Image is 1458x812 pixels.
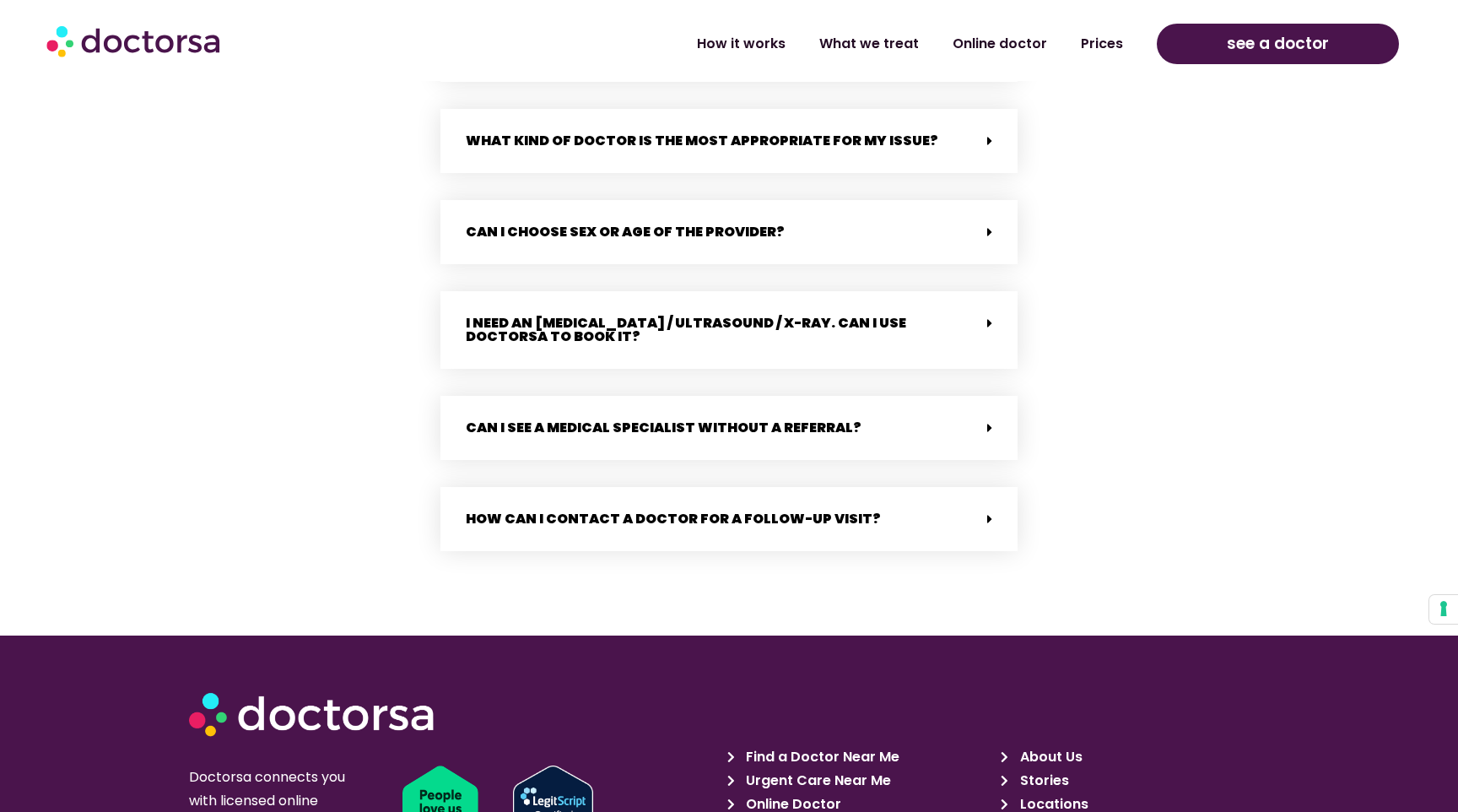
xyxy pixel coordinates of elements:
[1001,745,1265,769] a: About Us
[440,487,1018,551] div: How can I contact a doctor for a follow-up visit?
[727,745,991,769] a: Find a Doctor Near Me
[742,745,899,769] span: Find a Doctor Near Me
[936,24,1064,63] a: Online doctor
[440,109,1018,173] div: What kind of doctor is the most appropriate for my issue?
[802,24,936,63] a: What we treat
[380,24,1140,63] nav: Menu
[1016,769,1069,793] span: Stories
[440,396,1018,460] div: Can I see a medical specialist without a referral?
[440,291,1018,369] div: I need an [MEDICAL_DATA] / Ultrasound / X-ray. Can I use Doctorsa to book it?
[440,200,1018,264] div: Can I choose sex or age of the provider?
[466,313,906,346] a: I need an [MEDICAL_DATA] / Ultrasound / X-ray. Can I use Doctorsa to book it?
[1016,745,1083,769] span: About Us
[680,24,802,63] a: How it works
[1001,769,1265,793] a: Stories
[1064,24,1140,63] a: Prices
[727,769,991,793] a: Urgent Care Near Me
[742,769,891,793] span: Urgent Care Near Me
[1429,595,1458,624] button: Your consent preferences for tracking technologies
[1157,24,1398,64] a: see a doctor
[1227,30,1329,57] span: see a doctor
[466,222,785,241] a: Can I choose sex or age of the provider?
[466,509,881,528] a: How can I contact a doctor for a follow-up visit?
[466,418,861,437] a: Can I see a medical specialist without a referral?
[466,131,938,150] a: What kind of doctor is the most appropriate for my issue?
